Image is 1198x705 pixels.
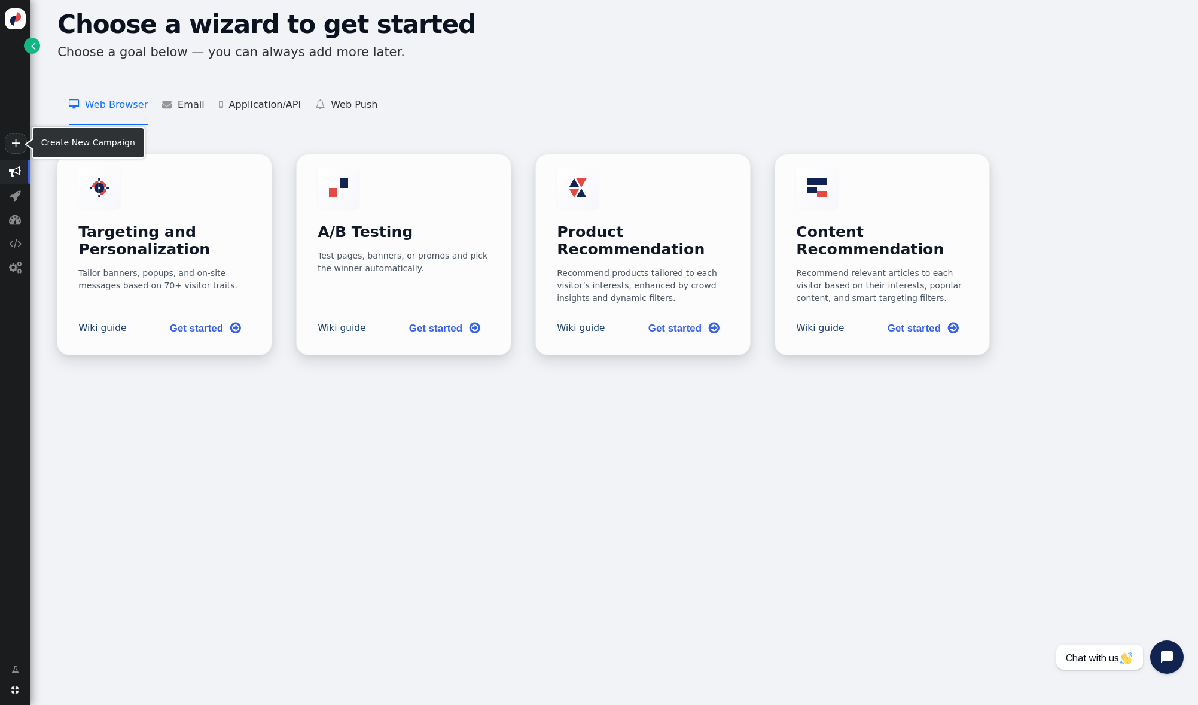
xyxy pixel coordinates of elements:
[557,267,729,305] div: Recommend products tailored to each visitor’s interests, enhanced by crowd insights and dynamic f...
[877,315,968,341] a: Get started
[796,321,844,335] a: Wiki guide
[9,262,22,274] span: 
[948,319,958,337] span: 
[3,659,28,680] a: 
[10,190,21,202] span: 
[557,224,729,259] h3: Product Recommendation
[162,84,204,125] li: Email
[9,238,22,250] span: 
[78,321,126,335] a: Wiki guide
[162,99,178,109] span: 
[57,7,1183,43] h1: Choose a wizard to get started
[315,99,331,109] span: 
[11,686,19,694] span: 
[470,319,480,337] span: 
[329,178,348,197] img: ab.svg
[78,224,251,259] h3: Targeting and Personalization
[219,84,301,125] li: Application/API
[69,99,85,109] span: 
[807,178,827,197] img: articles_recom.svg
[9,166,21,178] span: 
[557,321,605,335] a: Wiki guide
[24,38,40,54] a: 
[9,214,21,226] span: 
[318,250,490,275] div: Test pages, banners, or promos and pick the winner automatically.
[11,664,19,676] span: 
[5,8,26,29] img: logo-icon.svg
[709,319,719,337] span: 
[57,43,1183,62] p: Choose a goal below — you can always add more later.
[318,321,365,335] a: Wiki guide
[78,267,251,292] div: Tailor banners, popups, and on-site messages based on 70+ visitor traits.
[5,133,26,154] a: +
[568,178,587,197] img: products_recom.svg
[31,39,36,52] span: 
[399,315,490,341] a: Get started
[219,99,229,109] span: 
[160,315,251,341] a: Get started
[41,136,135,149] div: Create New Campaign
[796,267,968,305] div: Recommend relevant articles to each visitor based on their interests, popular content, and smart ...
[318,224,490,241] h3: A/B Testing
[69,84,148,125] li: Web Browser
[230,319,240,337] span: 
[315,84,377,125] li: Web Push
[638,315,729,341] a: Get started
[796,224,968,259] h3: Content Recommendation
[90,178,109,197] img: actions.svg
